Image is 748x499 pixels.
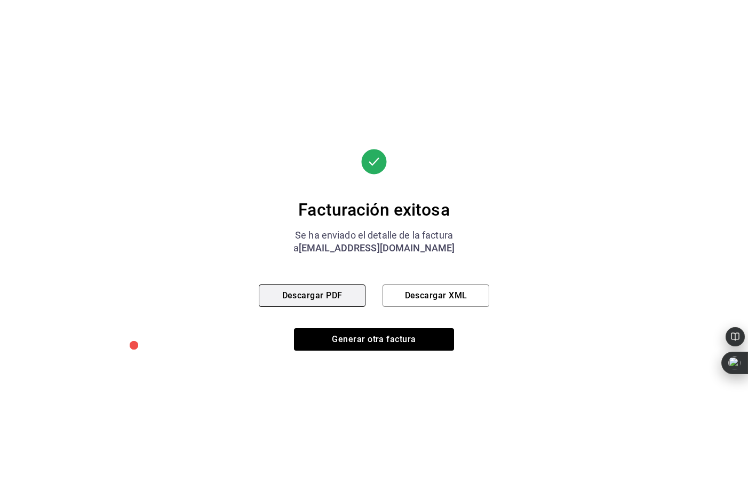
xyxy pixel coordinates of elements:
div: Se ha enviado el detalle de la factura [259,229,489,242]
button: Generar otra factura [294,328,454,351]
button: Descargar PDF [259,284,365,307]
button: Descargar XML [383,284,489,307]
span: [EMAIL_ADDRESS][DOMAIN_NAME] [299,242,455,254]
div: Facturación exitosa [259,199,489,220]
div: a [259,242,489,255]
